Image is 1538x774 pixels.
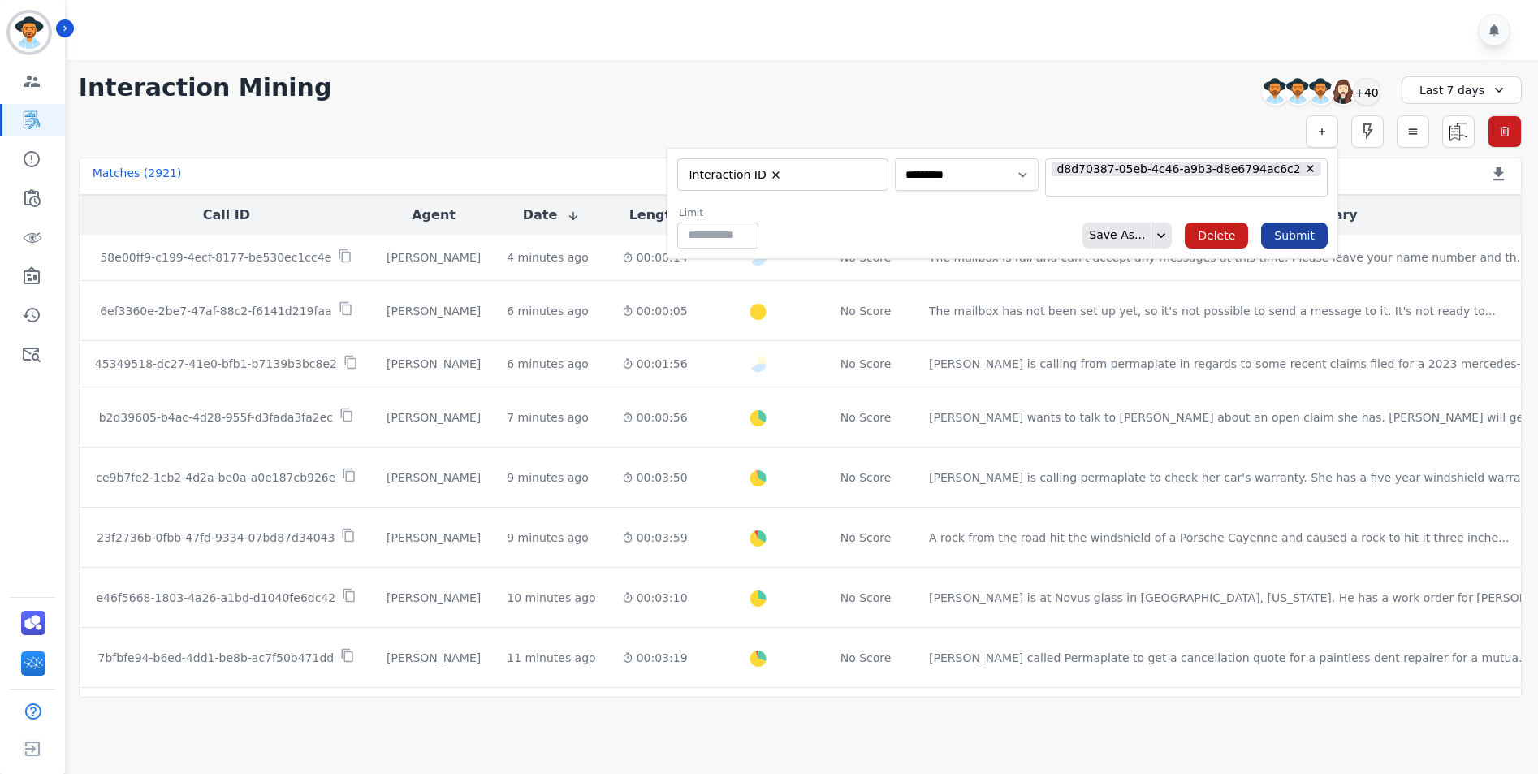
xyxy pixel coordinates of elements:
[622,303,688,319] div: 00:00:05
[507,590,595,606] div: 10 minutes ago
[99,409,333,426] p: b2d39605-b4ac-4d28-955f-d3fada3fa2ec
[1304,162,1316,175] button: Remove d8d70387-05eb-4c46-a9b3-d8e6794ac6c2
[770,169,782,181] button: Remove Interaction ID
[1256,205,1357,225] button: Call Summary
[523,205,581,225] button: Date
[387,409,481,426] div: [PERSON_NAME]
[507,650,595,666] div: 11 minutes ago
[1185,223,1248,249] button: Delete
[840,469,892,486] div: No Score
[507,469,589,486] div: 9 minutes ago
[1052,162,1322,177] li: d8d70387-05eb-4c46-a9b3-d8e6794ac6c2
[622,650,688,666] div: 00:03:19
[840,650,892,666] div: No Score
[96,590,335,606] p: e46f5668-1803-4a26-a1bd-d1040fe6dc42
[929,303,1496,319] div: The mailbox has not been set up yet, so it's not possible to send a message to it. It's not ready...
[507,409,589,426] div: 7 minutes ago
[100,249,331,266] p: 58e00ff9-c199-4ecf-8177-be530ec1cc4e
[507,303,589,319] div: 6 minutes ago
[622,356,688,372] div: 00:01:56
[387,530,481,546] div: [PERSON_NAME]
[622,409,688,426] div: 00:00:56
[840,409,892,426] div: No Score
[629,205,680,225] button: Length
[1082,223,1145,249] div: Save As...
[79,73,332,102] h1: Interaction Mining
[93,165,182,188] div: Matches ( 2921 )
[98,650,335,666] p: 7bfbfe94-b6ed-4dd1-be8b-ac7f50b471dd
[387,303,481,319] div: [PERSON_NAME]
[387,590,481,606] div: [PERSON_NAME]
[95,356,337,372] p: 45349518-dc27-41e0-bfb1-b7139b3bc8e2
[622,590,688,606] div: 00:03:10
[10,13,49,52] img: Bordered avatar
[1353,78,1380,106] div: +40
[929,530,1509,546] div: A rock from the road hit the windshield of a Porsche Cayenne and caused a rock to hit it three in...
[203,205,250,225] button: Call ID
[97,530,335,546] p: 23f2736b-0fbb-47fd-9334-07bd87d34043
[679,206,758,219] label: Limit
[840,356,892,372] div: No Score
[100,303,331,319] p: 6ef3360e-2be7-47af-88c2-f6141d219faa
[1049,159,1324,196] ul: selected options
[387,650,481,666] div: [PERSON_NAME]
[412,205,456,225] button: Agent
[387,249,481,266] div: [PERSON_NAME]
[840,590,892,606] div: No Score
[684,167,788,183] li: Interaction ID
[681,165,878,184] ul: selected options
[507,249,589,266] div: 4 minutes ago
[622,530,688,546] div: 00:03:59
[1402,76,1522,104] div: Last 7 days
[507,530,589,546] div: 9 minutes ago
[387,469,481,486] div: [PERSON_NAME]
[507,356,589,372] div: 6 minutes ago
[1261,223,1328,249] button: Submit
[840,303,892,319] div: No Score
[96,469,335,486] p: ce9b7fe2-1cb2-4d2a-be0a-a0e187cb926e
[622,469,688,486] div: 00:03:50
[840,530,892,546] div: No Score
[387,356,481,372] div: [PERSON_NAME]
[622,249,688,266] div: 00:00:14
[929,650,1529,666] div: [PERSON_NAME] called Permaplate to get a cancellation quote for a paintless dent repairer for a m...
